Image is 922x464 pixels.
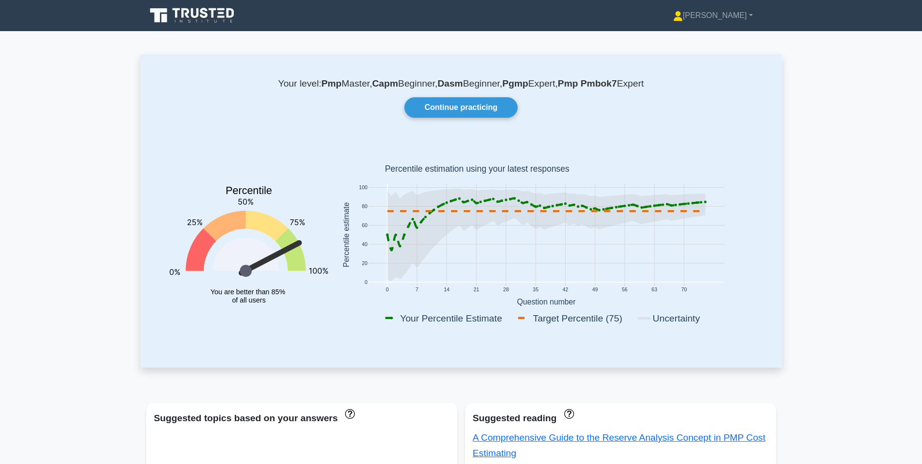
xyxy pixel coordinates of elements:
[592,287,598,293] text: 49
[622,287,627,293] text: 56
[533,287,539,293] text: 35
[342,202,350,268] text: Percentile estimate
[321,78,342,89] b: Pmp
[681,287,687,293] text: 70
[503,78,528,89] b: Pgmp
[359,185,367,190] text: 100
[362,223,367,228] text: 60
[561,408,574,418] a: These concepts have been answered less than 50% correct. The guides disapear when you answer ques...
[562,287,568,293] text: 42
[558,78,617,89] b: Pmp Pmbok7
[503,287,509,293] text: 28
[444,287,450,293] text: 14
[517,298,575,306] text: Question number
[226,185,272,197] text: Percentile
[473,287,479,293] text: 21
[473,410,768,426] div: Suggested reading
[154,410,450,426] div: Suggested topics based on your answers
[651,287,657,293] text: 63
[404,97,517,118] a: Continue practicing
[343,408,355,418] a: These topics have been answered less than 50% correct. Topics disapear when you answer questions ...
[164,78,759,89] p: Your level: Master, Beginner, Beginner, Expert, Expert
[416,287,418,293] text: 7
[365,280,367,285] text: 0
[210,288,285,296] tspan: You are better than 85%
[362,261,367,266] text: 20
[473,432,765,458] a: A Comprehensive Guide to the Reserve Analysis Concept in PMP Cost Estimating
[372,78,398,89] b: Capm
[362,242,367,247] text: 40
[650,6,776,25] a: [PERSON_NAME]
[437,78,463,89] b: Dasm
[362,204,367,209] text: 80
[385,287,388,293] text: 0
[232,296,265,304] tspan: of all users
[384,164,569,174] text: Percentile estimation using your latest responses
